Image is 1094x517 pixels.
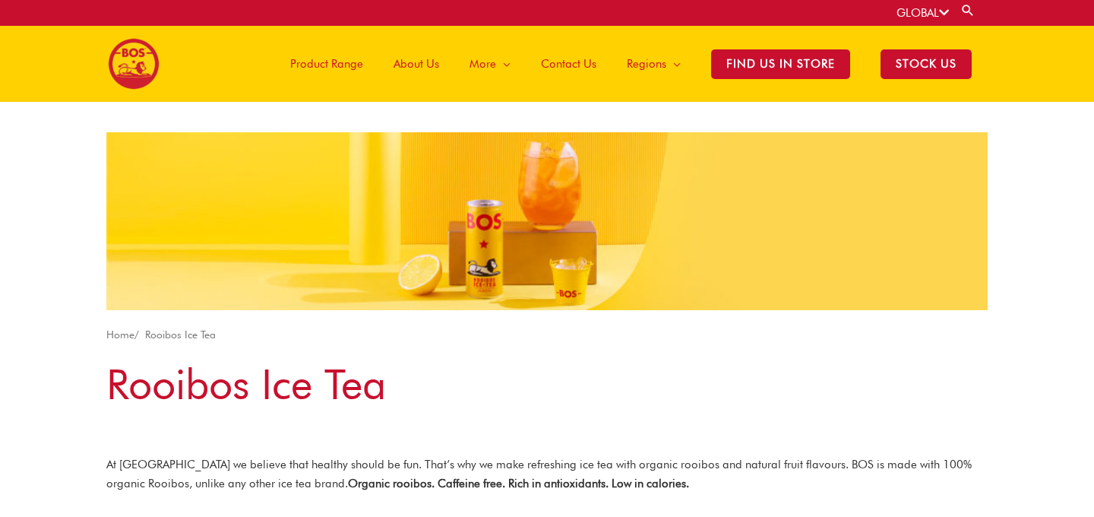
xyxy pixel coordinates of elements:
a: Contact Us [526,26,612,102]
a: GLOBAL [896,6,949,20]
nav: Site Navigation [264,26,987,102]
span: Find Us in Store [711,49,850,79]
span: About Us [394,41,439,87]
a: More [454,26,526,102]
a: Home [106,328,134,341]
span: More [470,41,496,87]
a: Product Range [275,26,378,102]
a: STOCK US [865,26,987,102]
p: At [GEOGRAPHIC_DATA] we believe that healthy should be fun. That’s why we make refreshing ice tea... [106,455,988,493]
img: BOS logo finals-200px [108,38,160,90]
a: Search button [960,3,975,17]
a: Find Us in Store [696,26,865,102]
span: STOCK US [881,49,972,79]
strong: Organic rooibos. Caffeine free. Rich in antioxidants. Low in calories. [348,477,689,490]
span: Product Range [290,41,363,87]
nav: Breadcrumb [106,325,988,344]
h1: Rooibos Ice Tea [106,355,988,414]
a: Regions [612,26,696,102]
a: About Us [378,26,454,102]
span: Regions [627,41,666,87]
span: Contact Us [541,41,596,87]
